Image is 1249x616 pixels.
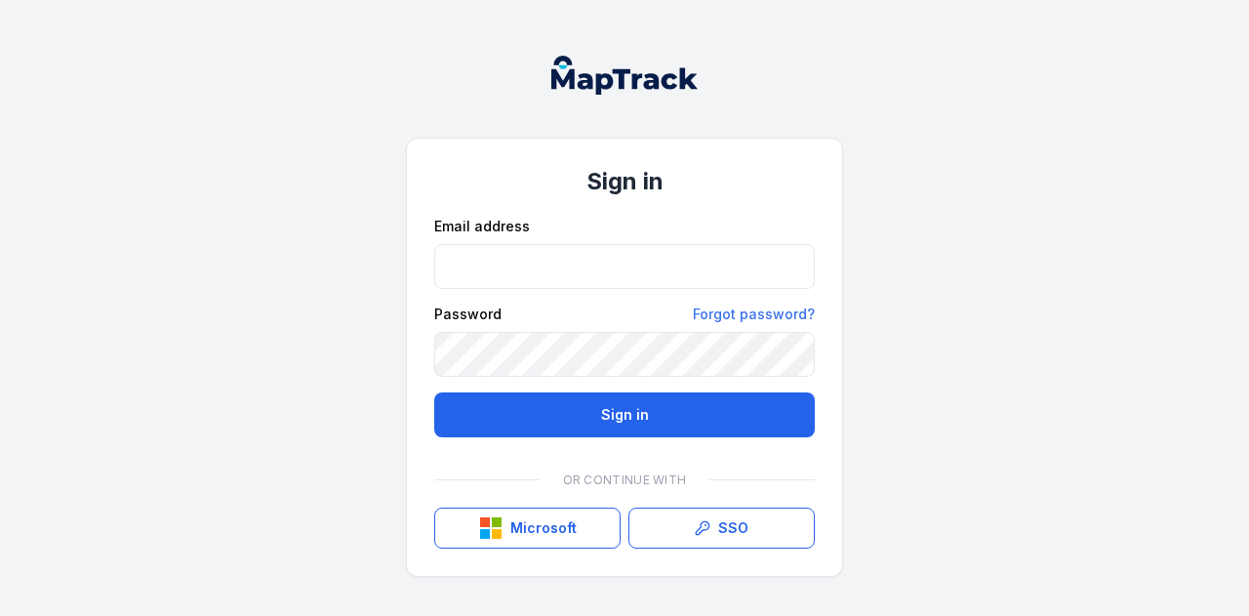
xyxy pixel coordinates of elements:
div: Or continue with [434,461,815,500]
button: Sign in [434,392,815,437]
a: SSO [628,508,815,549]
label: Password [434,305,502,324]
button: Microsoft [434,508,621,549]
nav: Global [520,56,729,95]
a: Forgot password? [693,305,815,324]
label: Email address [434,217,530,236]
h1: Sign in [434,166,815,197]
